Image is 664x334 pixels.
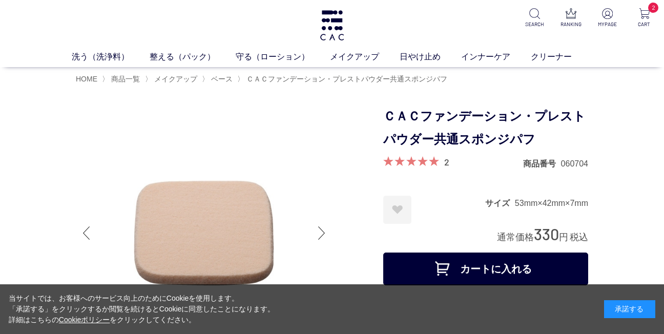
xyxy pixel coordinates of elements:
span: ベース [211,75,233,83]
span: ＣＡＣファンデーション・プレストパウダー共通スポンジパフ [246,75,447,83]
a: メイクアップ [152,75,197,83]
dd: 060704 [561,158,588,169]
button: カートに入れる [383,253,588,285]
li: 〉 [145,74,200,84]
span: 税込 [570,232,588,242]
li: 〉 [237,74,450,84]
p: SEARCH [523,20,547,28]
a: 2 CART [632,8,656,28]
div: 承諾する [604,300,655,318]
a: メイクアップ [330,51,400,63]
a: 整える（パック） [150,51,236,63]
a: SEARCH [523,8,547,28]
a: 2 [444,156,449,168]
span: 通常価格 [497,232,534,242]
p: CART [632,20,656,28]
span: 330 [534,224,559,243]
p: RANKING [559,20,583,28]
a: 守る（ローション） [236,51,330,63]
dt: サイズ [485,198,515,208]
span: 2 [648,3,658,13]
span: メイクアップ [154,75,197,83]
li: 〉 [102,74,142,84]
dd: 53mm×42mm×7mm [515,198,588,208]
img: logo [319,10,345,40]
a: 日やけ止め [400,51,461,63]
a: 洗う（洗浄料） [72,51,150,63]
a: お気に入りに登録する [383,196,411,224]
a: ＣＡＣファンデーション・プレストパウダー共通スポンジパフ [244,75,447,83]
a: クリーナー [531,51,592,63]
a: MYPAGE [596,8,619,28]
div: 当サイトでは、お客様へのサービス向上のためにCookieを使用します。 「承諾する」をクリックするか閲覧を続けるとCookieに同意したことになります。 詳細はこちらの をクリックしてください。 [9,293,275,325]
a: ベース [209,75,233,83]
a: インナーケア [461,51,531,63]
li: 〉 [202,74,235,84]
a: Cookieポリシー [59,316,110,324]
span: 商品一覧 [111,75,140,83]
a: 商品一覧 [109,75,140,83]
h1: ＣＡＣファンデーション・プレストパウダー共通スポンジパフ [383,105,588,151]
p: MYPAGE [596,20,619,28]
a: RANKING [559,8,583,28]
span: 円 [559,232,568,242]
a: HOME [76,75,97,83]
dt: 商品番号 [523,158,561,169]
